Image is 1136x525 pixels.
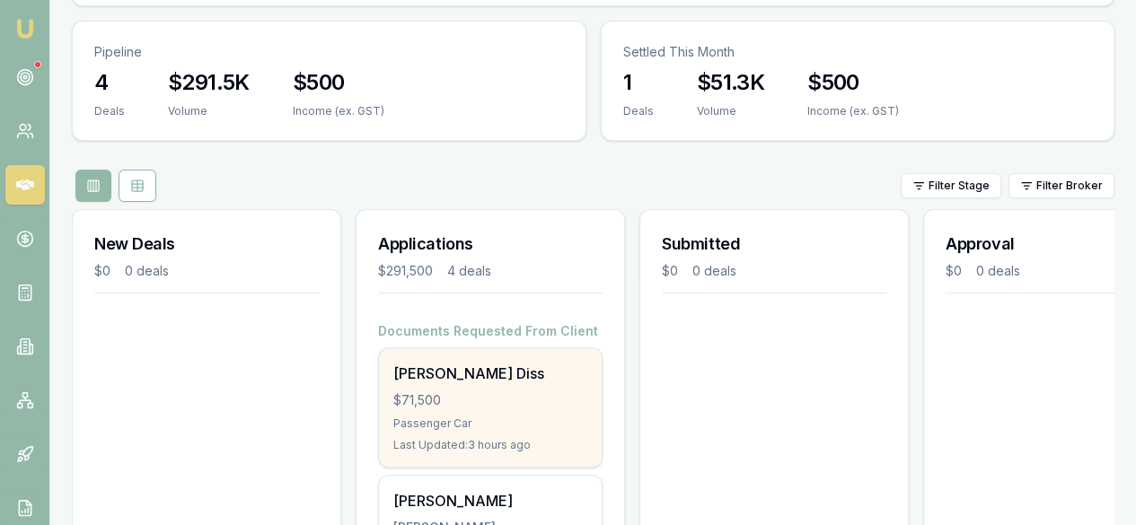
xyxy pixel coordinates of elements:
div: 4 deals [447,262,491,280]
h3: Submitted [662,232,886,257]
h3: New Deals [94,232,319,257]
div: Deals [94,104,125,118]
p: Settled This Month [623,43,1093,61]
p: Pipeline [94,43,564,61]
div: Income (ex. GST) [807,104,899,118]
h3: Applications [378,232,603,257]
span: Filter Broker [1036,179,1103,193]
div: Last Updated: 3 hours ago [393,438,587,452]
div: $71,500 [393,391,587,409]
div: 0 deals [976,262,1020,280]
h3: 1 [623,68,654,97]
h3: $500 [807,68,899,97]
button: Filter Stage [901,173,1001,198]
img: emu-icon-u.png [14,18,36,39]
span: Filter Stage [929,179,990,193]
div: Income (ex. GST) [293,104,384,118]
div: 0 deals [125,262,169,280]
div: $291,500 [378,262,433,280]
div: 0 deals [692,262,736,280]
h3: $500 [293,68,384,97]
div: Volume [168,104,250,118]
div: $0 [946,262,962,280]
div: Volume [697,104,764,118]
h3: $291.5K [168,68,250,97]
div: $0 [94,262,110,280]
h3: 4 [94,68,125,97]
h3: $51.3K [697,68,764,97]
div: Deals [623,104,654,118]
div: [PERSON_NAME] Diss [393,363,587,384]
div: [PERSON_NAME] [393,490,587,512]
div: $0 [662,262,678,280]
h4: Documents Requested From Client [378,322,603,340]
div: Passenger Car [393,416,587,431]
button: Filter Broker [1008,173,1114,198]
